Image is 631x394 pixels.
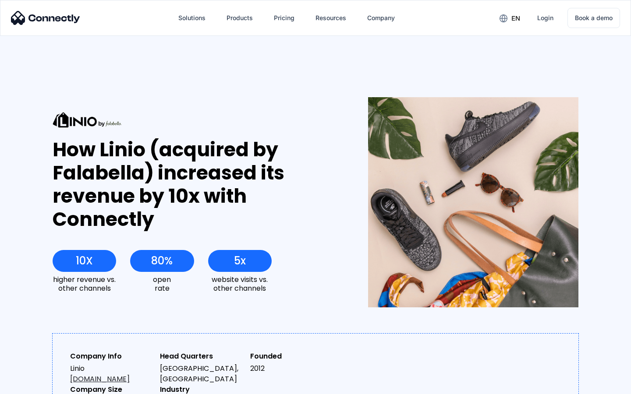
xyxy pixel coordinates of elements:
a: [DOMAIN_NAME] [70,374,130,384]
aside: Language selected: English [9,379,53,391]
div: [GEOGRAPHIC_DATA], [GEOGRAPHIC_DATA] [160,363,243,384]
div: 2012 [250,363,333,374]
div: Head Quarters [160,351,243,362]
ul: Language list [18,379,53,391]
a: Pricing [267,7,301,28]
div: 80% [151,255,173,267]
div: Founded [250,351,333,362]
div: website visits vs. other channels [208,275,272,292]
div: Login [537,12,553,24]
div: Pricing [274,12,294,24]
div: open rate [130,275,194,292]
img: Connectly Logo [11,11,80,25]
div: en [511,12,520,25]
div: Company [367,12,395,24]
a: Book a demo [567,8,620,28]
div: Linio [70,363,153,384]
div: 5x [234,255,246,267]
div: How Linio (acquired by Falabella) increased its revenue by 10x with Connectly [53,138,336,231]
div: higher revenue vs. other channels [53,275,116,292]
div: 10X [76,255,93,267]
div: Products [227,12,253,24]
a: Login [530,7,560,28]
div: Solutions [178,12,206,24]
div: Company Info [70,351,153,362]
div: Resources [315,12,346,24]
